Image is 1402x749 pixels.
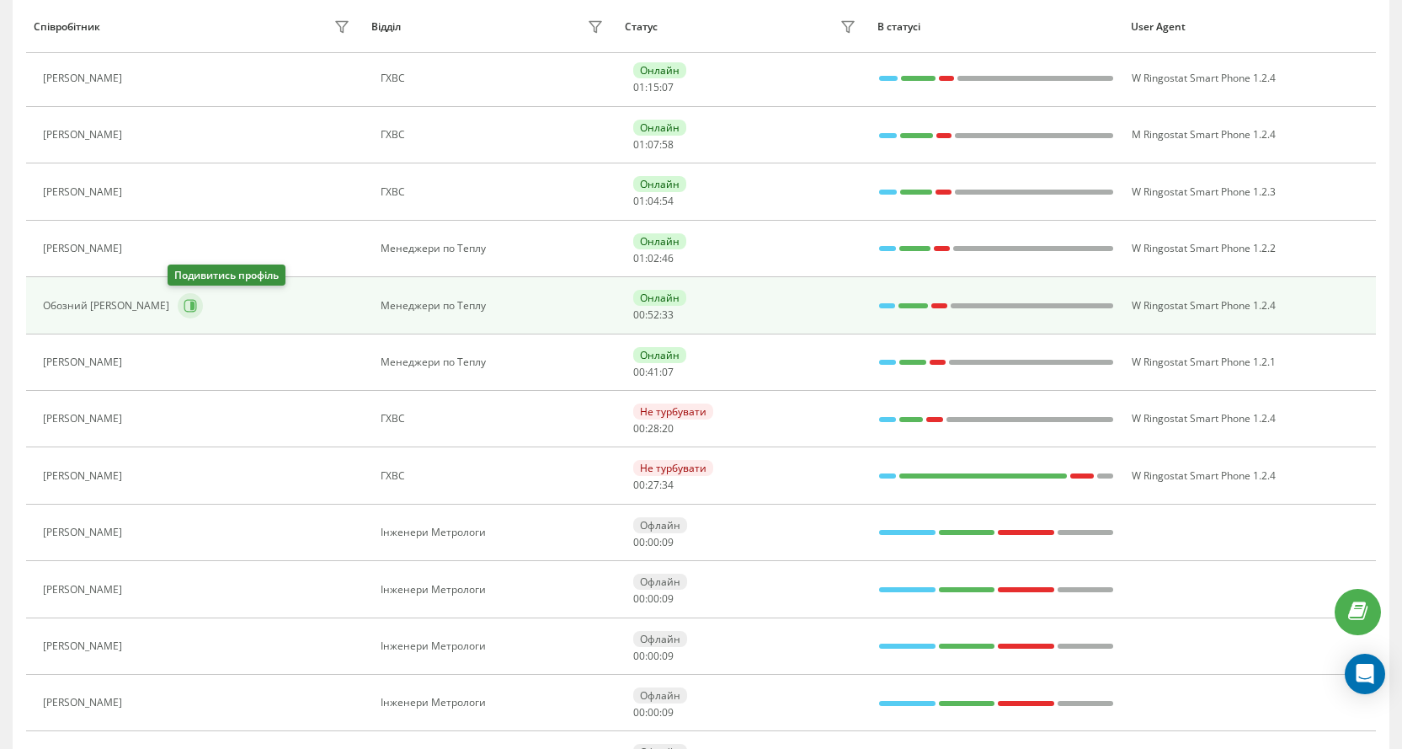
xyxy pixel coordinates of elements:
[633,194,645,208] span: 01
[633,593,674,605] div: : :
[633,574,687,590] div: Офлайн
[633,537,674,548] div: : :
[1345,654,1385,694] div: Open Intercom Messenger
[43,243,126,254] div: [PERSON_NAME]
[1132,355,1276,369] span: W Ringostat Smart Phone 1.2.1
[633,478,645,492] span: 00
[648,535,659,549] span: 00
[648,194,659,208] span: 04
[633,705,645,720] span: 00
[633,120,686,136] div: Онлайн
[633,404,713,420] div: Не турбувати
[633,290,686,306] div: Онлайн
[371,21,401,33] div: Відділ
[633,80,645,94] span: 01
[633,460,713,476] div: Не турбувати
[633,535,645,549] span: 00
[633,479,674,491] div: : :
[43,640,126,652] div: [PERSON_NAME]
[1132,411,1276,425] span: W Ringostat Smart Phone 1.2.4
[633,62,686,78] div: Онлайн
[662,705,674,720] span: 09
[648,365,659,379] span: 41
[633,139,674,151] div: : :
[1131,21,1368,33] div: User Agent
[381,300,608,312] div: Менеджери по Теплу
[662,591,674,606] span: 09
[662,478,674,492] span: 34
[633,253,674,265] div: : :
[633,517,687,533] div: Офлайн
[633,251,645,265] span: 01
[1132,241,1276,255] span: W Ringostat Smart Phone 1.2.2
[43,72,126,84] div: [PERSON_NAME]
[1132,127,1276,142] span: M Ringostat Smart Phone 1.2.4
[1132,185,1276,199] span: W Ringostat Smart Phone 1.2.3
[381,697,608,709] div: Інженери Метрологи
[633,137,645,152] span: 01
[662,421,674,436] span: 20
[43,129,126,141] div: [PERSON_NAME]
[381,640,608,652] div: Інженери Метрологи
[662,137,674,152] span: 58
[662,535,674,549] span: 09
[648,478,659,492] span: 27
[648,251,659,265] span: 02
[43,697,126,709] div: [PERSON_NAME]
[633,308,645,322] span: 00
[662,251,674,265] span: 46
[662,80,674,94] span: 07
[633,366,674,378] div: : :
[877,21,1115,33] div: В статусі
[381,584,608,596] div: Інженери Метрологи
[633,687,687,704] div: Офлайн
[648,591,659,606] span: 00
[633,591,645,606] span: 00
[633,233,686,249] div: Онлайн
[43,470,126,482] div: [PERSON_NAME]
[633,650,674,662] div: : :
[1132,468,1276,483] span: W Ringostat Smart Phone 1.2.4
[662,365,674,379] span: 07
[633,309,674,321] div: : :
[43,356,126,368] div: [PERSON_NAME]
[43,413,126,425] div: [PERSON_NAME]
[43,300,173,312] div: Обозний [PERSON_NAME]
[633,195,674,207] div: : :
[43,186,126,198] div: [PERSON_NAME]
[662,308,674,322] span: 33
[381,243,608,254] div: Менеджери по Теплу
[662,649,674,663] span: 09
[648,649,659,663] span: 00
[381,413,608,425] div: ГХВС
[633,421,645,436] span: 00
[1132,298,1276,313] span: W Ringostat Smart Phone 1.2.4
[381,470,608,482] div: ГХВС
[34,21,100,33] div: Співробітник
[43,527,126,538] div: [PERSON_NAME]
[43,584,126,596] div: [PERSON_NAME]
[381,129,608,141] div: ГХВС
[648,421,659,436] span: 28
[648,80,659,94] span: 15
[648,705,659,720] span: 00
[648,308,659,322] span: 52
[633,347,686,363] div: Онлайн
[633,176,686,192] div: Онлайн
[662,194,674,208] span: 54
[168,265,285,286] div: Подивитись профіль
[633,707,674,719] div: : :
[1132,71,1276,85] span: W Ringostat Smart Phone 1.2.4
[633,365,645,379] span: 00
[633,82,674,94] div: : :
[648,137,659,152] span: 07
[381,186,608,198] div: ГХВС
[633,423,674,435] div: : :
[381,527,608,538] div: Інженери Метрологи
[633,631,687,647] div: Офлайн
[381,356,608,368] div: Менеджери по Теплу
[381,72,608,84] div: ГХВС
[625,21,658,33] div: Статус
[633,649,645,663] span: 00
